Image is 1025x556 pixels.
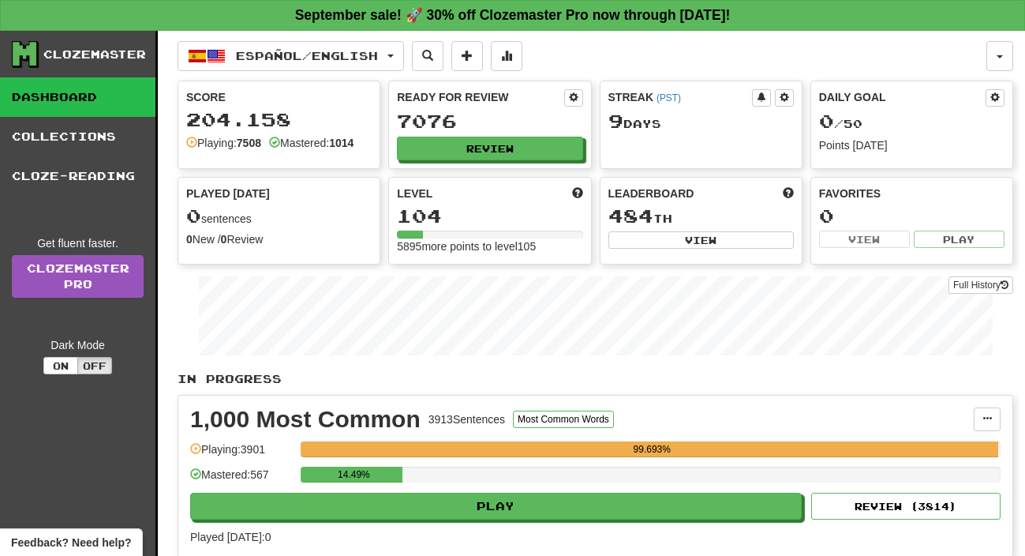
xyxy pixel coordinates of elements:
div: 0 [819,206,1004,226]
div: Favorites [819,186,1004,201]
div: 99.693% [305,441,998,457]
button: View [819,231,910,248]
div: 104 [397,206,582,226]
span: 484 [608,205,653,227]
strong: 0 [221,233,227,246]
span: / 50 [819,117,862,130]
button: Full History [948,276,1013,294]
strong: 1014 [329,137,354,149]
button: Review [397,137,582,160]
div: Mastered: [269,135,354,151]
strong: 7508 [237,137,261,149]
div: sentences [186,206,372,227]
button: More stats [491,41,522,71]
div: Score [186,89,372,105]
span: Leaderboard [608,186,694,201]
button: Off [77,357,112,374]
button: Play [190,493,802,520]
span: Score more points to level up [572,186,583,201]
span: Level [397,186,432,201]
div: Points [DATE] [819,137,1004,153]
button: Most Common Words [513,411,614,428]
a: (PST) [657,92,681,103]
div: 1,000 Most Common [190,408,421,431]
strong: September sale! 🚀 30% off Clozemaster Pro now through [DATE]! [295,7,731,23]
p: In Progress [178,371,1013,387]
span: 9 [608,110,623,132]
button: Add sentence to collection [451,41,483,71]
div: Mastered: 567 [190,467,293,493]
button: Review (3814) [811,493,1001,520]
button: Español/English [178,41,404,71]
span: This week in points, UTC [783,186,794,201]
div: 5895 more points to level 105 [397,239,582,254]
button: View [608,231,794,249]
strong: 0 [186,233,193,246]
span: Played [DATE] [186,186,270,201]
div: Clozemaster [43,47,146,62]
div: Day s [608,111,794,132]
a: ClozemasterPro [12,255,144,298]
div: Daily Goal [819,89,986,107]
div: Get fluent faster. [12,235,144,251]
div: Playing: [186,135,261,151]
span: Open feedback widget [11,535,131,550]
span: 0 [819,110,834,132]
div: 7076 [397,111,582,131]
div: 14.49% [305,467,402,483]
div: New / Review [186,231,372,247]
button: Search sentences [412,41,443,71]
div: Dark Mode [12,337,144,353]
div: 3913 Sentences [428,411,505,427]
div: Ready for Review [397,89,563,105]
button: On [43,357,78,374]
div: Streak [608,89,752,105]
span: Español / English [236,49,378,62]
span: 0 [186,205,201,227]
div: 204.158 [186,110,372,130]
div: Playing: 3901 [190,441,293,468]
div: th [608,206,794,227]
button: Play [914,231,1004,248]
span: Played [DATE]: 0 [190,531,271,543]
